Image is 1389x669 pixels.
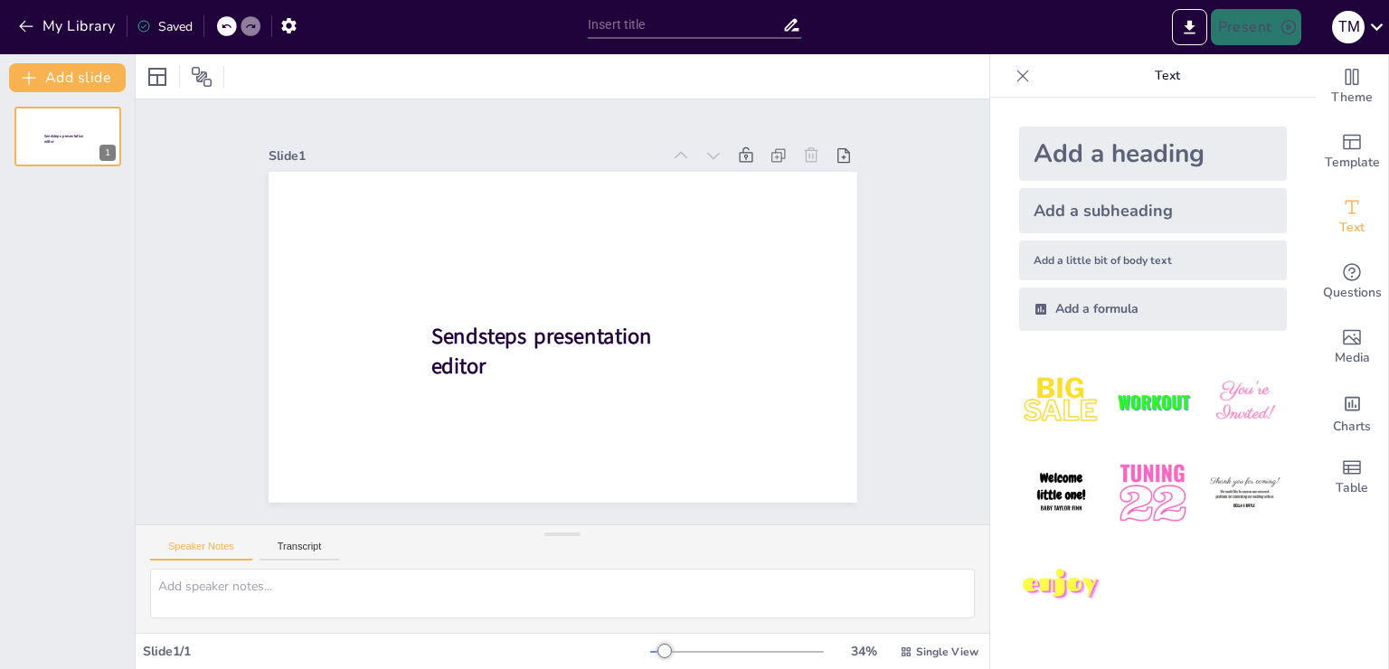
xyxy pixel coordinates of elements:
[1019,240,1287,280] div: Add a little bit of body text
[842,643,885,660] div: 34 %
[143,62,172,91] div: Layout
[1110,360,1195,444] img: 2.jpeg
[1335,348,1370,368] span: Media
[1316,315,1388,380] div: Add images, graphics, shapes or video
[191,66,213,88] span: Position
[260,541,340,561] button: Transcript
[1336,478,1368,498] span: Table
[1019,188,1287,233] div: Add a subheading
[1203,451,1287,535] img: 6.jpeg
[1325,153,1380,173] span: Template
[1316,445,1388,510] div: Add a table
[1019,360,1103,444] img: 1.jpeg
[916,645,978,659] span: Single View
[269,147,662,165] div: Slide 1
[1316,119,1388,184] div: Add ready made slides
[14,12,123,41] button: My Library
[1316,250,1388,315] div: Get real-time input from your audience
[14,107,121,166] div: 1
[44,134,84,145] span: Sendsteps presentation editor
[1203,360,1287,444] img: 3.jpeg
[1339,218,1365,238] span: Text
[1037,54,1298,98] p: Text
[137,18,193,35] div: Saved
[1332,11,1365,43] div: t m
[9,63,126,92] button: Add slide
[1172,9,1207,45] button: Export to PowerPoint
[588,12,782,38] input: Insert title
[1019,451,1103,535] img: 4.jpeg
[1316,184,1388,250] div: Add text boxes
[1019,127,1287,181] div: Add a heading
[1333,417,1371,437] span: Charts
[1332,9,1365,45] button: t m
[1316,54,1388,119] div: Change the overall theme
[99,145,116,161] div: 1
[1019,287,1287,331] div: Add a formula
[143,643,650,660] div: Slide 1 / 1
[1211,9,1301,45] button: Present
[150,541,252,561] button: Speaker Notes
[1323,283,1382,303] span: Questions
[1110,451,1195,535] img: 5.jpeg
[430,322,651,382] span: Sendsteps presentation editor
[1019,543,1103,627] img: 7.jpeg
[1316,380,1388,445] div: Add charts and graphs
[1331,88,1373,108] span: Theme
